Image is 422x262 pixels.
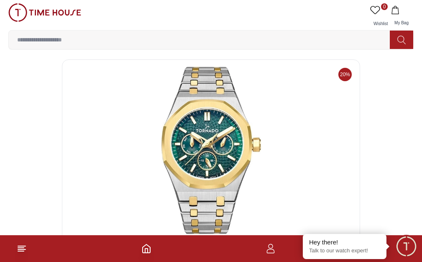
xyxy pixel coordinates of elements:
[395,235,418,258] div: Chat Widget
[309,247,380,254] p: Talk to our watch expert!
[338,68,352,81] span: 20%
[381,3,388,10] span: 0
[391,21,412,25] span: My Bag
[8,3,81,22] img: ...
[389,3,414,30] button: My Bag
[370,21,391,26] span: Wishlist
[368,3,389,30] a: 0Wishlist
[141,244,151,254] a: Home
[309,238,380,247] div: Hey there!
[69,67,353,234] img: Tornado AURORA NOVA Men's Multi Function Black Dial Watch - T23104-SBSBK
